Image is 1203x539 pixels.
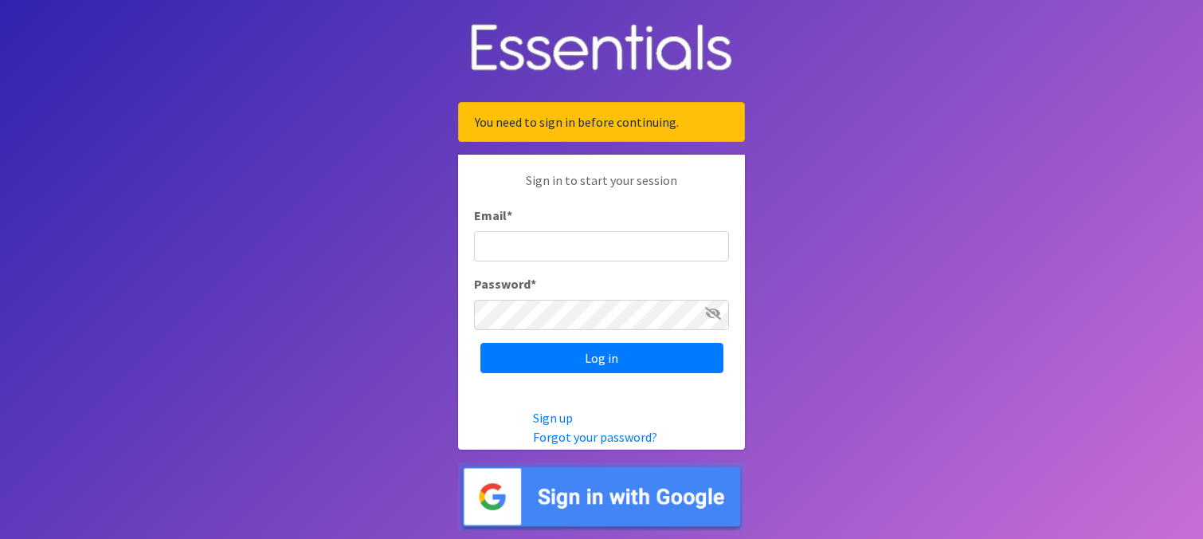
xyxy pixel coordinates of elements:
[507,207,512,223] abbr: required
[480,343,723,373] input: Log in
[474,274,536,293] label: Password
[533,429,657,445] a: Forgot your password?
[458,8,745,90] img: Human Essentials
[458,102,745,142] div: You need to sign in before continuing.
[533,410,573,426] a: Sign up
[474,206,512,225] label: Email
[458,462,745,532] img: Sign in with Google
[531,276,536,292] abbr: required
[474,171,729,206] p: Sign in to start your session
